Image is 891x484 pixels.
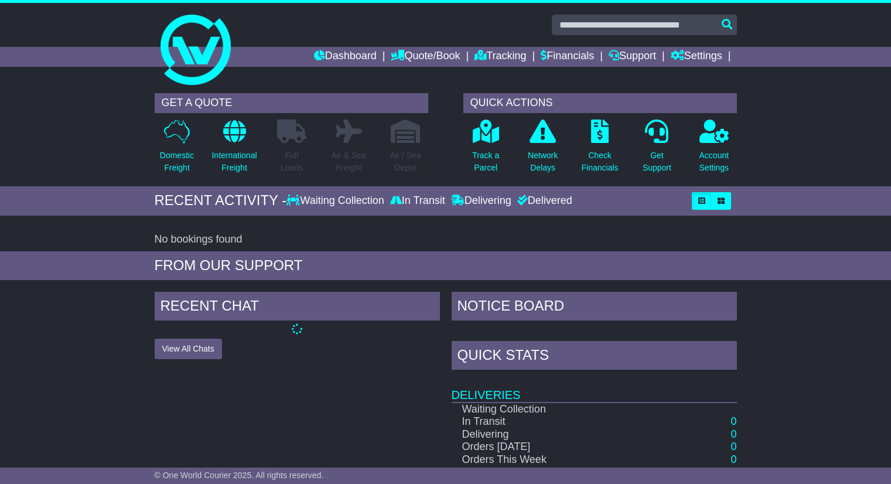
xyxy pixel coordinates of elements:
div: Waiting Collection [286,195,387,207]
a: Tracking [474,47,526,67]
div: Quick Stats [452,341,737,373]
td: Orders This Week [452,454,658,466]
a: 0 [730,415,736,427]
a: Settings [671,47,722,67]
a: 0 [730,466,736,478]
td: Delivering [452,428,658,441]
div: FROM OUR SUPPORT [155,257,737,274]
div: GET A QUOTE [155,93,428,113]
span: © One World Courier 2025. All rights reserved. [155,471,324,480]
a: 0 [730,454,736,465]
div: Delivered [514,195,572,207]
a: Support [609,47,656,67]
p: Check Financials [582,149,619,174]
a: NetworkDelays [527,119,558,180]
a: Quote/Book [391,47,460,67]
a: InternationalFreight [211,119,257,180]
div: NOTICE BOARD [452,292,737,323]
div: RECENT ACTIVITY - [155,192,287,209]
td: Orders This Month [452,466,658,479]
p: Domestic Freight [160,149,194,174]
p: International Freight [211,149,257,174]
div: QUICK ACTIONS [463,93,737,113]
div: RECENT CHAT [155,292,440,323]
a: DomesticFreight [159,119,194,180]
td: Orders [DATE] [452,441,658,454]
a: Track aParcel [472,119,500,180]
p: Air & Sea Freight [331,149,366,174]
p: Full Loads [277,149,306,174]
a: CheckFinancials [581,119,619,180]
button: View All Chats [155,339,222,359]
p: Account Settings [699,149,729,174]
a: 0 [730,428,736,440]
a: GetSupport [642,119,672,180]
td: Waiting Collection [452,403,658,416]
p: Track a Parcel [472,149,499,174]
div: In Transit [387,195,448,207]
div: No bookings found [155,233,737,246]
td: In Transit [452,415,658,428]
a: Financials [541,47,594,67]
a: Dashboard [314,47,377,67]
p: Network Delays [528,149,558,174]
td: Deliveries [452,373,737,403]
a: 0 [730,441,736,452]
p: Air / Sea Depot [390,149,421,174]
a: AccountSettings [699,119,730,180]
div: Delivering [448,195,514,207]
p: Get Support [643,149,671,174]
